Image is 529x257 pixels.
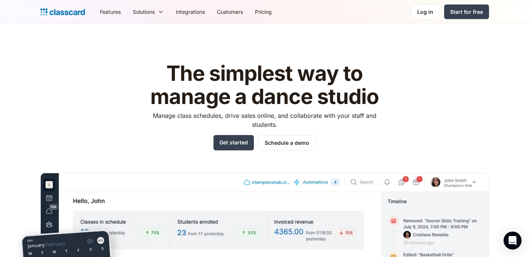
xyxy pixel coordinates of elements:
a: Pricing [249,3,278,20]
div: Log in [417,8,433,16]
a: Features [94,3,127,20]
a: Schedule a demo [258,135,316,150]
h1: The simplest way to manage a dance studio [146,62,383,108]
div: Solutions [133,8,155,16]
div: Start for free [450,8,483,16]
a: Integrations [170,3,211,20]
a: Start for free [444,4,489,19]
a: Customers [211,3,249,20]
a: Logo [40,7,85,17]
p: Manage class schedules, drive sales online, and collaborate with your staff and students. [146,111,383,129]
a: Log in [411,4,440,19]
a: Get started [213,135,254,150]
div: Solutions [127,3,170,20]
div: Open Intercom Messenger [504,232,522,250]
